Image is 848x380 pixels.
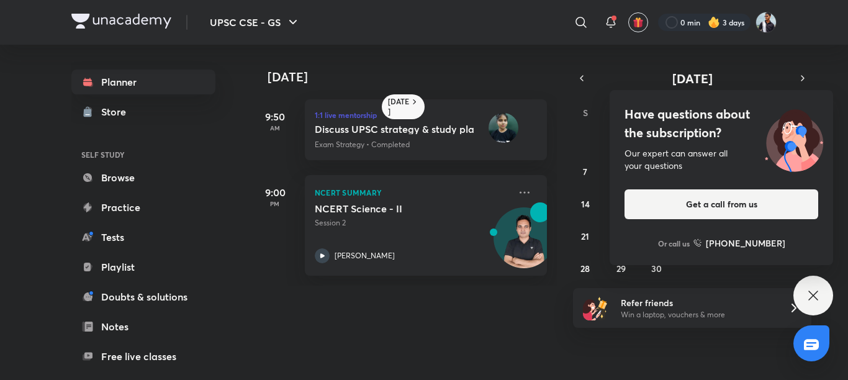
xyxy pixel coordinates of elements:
img: referral [583,296,608,320]
div: Store [101,104,133,119]
img: Company Logo [71,14,171,29]
img: Hitesh Kumar [756,12,777,33]
a: Playlist [71,255,215,279]
abbr: September 29, 2025 [616,263,626,274]
abbr: September 7, 2025 [583,166,587,178]
button: September 29, 2025 [611,258,631,278]
button: September 14, 2025 [575,194,595,214]
p: Session 2 [315,217,510,228]
p: NCERT Summary [315,185,510,200]
p: Win a laptop, vouchers & more [621,309,774,320]
h6: [PHONE_NUMBER] [706,237,785,250]
h5: 9:50 [250,109,300,124]
abbr: Sunday [583,107,588,119]
button: September 28, 2025 [575,258,595,278]
img: streak [708,16,720,29]
h4: [DATE] [268,70,559,84]
abbr: September 30, 2025 [651,263,662,274]
button: UPSC CSE - GS [202,10,308,35]
button: avatar [628,12,648,32]
button: Get a call from us [625,189,818,219]
h5: 9:00 [250,185,300,200]
abbr: September 21, 2025 [581,230,589,242]
p: Or call us [658,238,690,249]
button: September 7, 2025 [575,161,595,181]
button: [DATE] [590,70,794,87]
button: September 30, 2025 [647,258,667,278]
abbr: September 28, 2025 [580,263,590,274]
a: Practice [71,195,215,220]
h6: 1:1 live mentorship [315,109,537,120]
a: Planner [71,70,215,94]
a: Company Logo [71,14,171,32]
p: PM [250,200,300,207]
h6: SELF STUDY [71,144,215,165]
h5: NCERT Science - II [315,202,469,215]
img: ttu_illustration_new.svg [755,105,833,172]
p: AM [250,124,300,132]
a: Doubts & solutions [71,284,215,309]
a: Notes [71,314,215,339]
h4: Have questions about the subscription? [625,105,818,142]
div: Our expert can answer all your questions [625,147,818,172]
img: educator-icon [489,113,518,143]
a: Browse [71,165,215,190]
abbr: September 14, 2025 [581,198,590,210]
button: September 21, 2025 [575,226,595,246]
img: avatar [633,17,644,28]
h6: [DATE] [388,97,410,117]
span: [DATE] [672,70,713,87]
a: Tests [71,225,215,250]
p: Exam Strategy • Completed [315,139,410,150]
p: [PERSON_NAME] [335,250,395,261]
a: Free live classes [71,344,215,369]
a: [PHONE_NUMBER] [693,237,785,250]
h6: Discuss UPSC strategy & study plan • Jyoti [315,123,474,134]
img: Avatar [494,214,554,274]
h6: Refer friends [621,296,774,309]
a: Store [71,99,215,124]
